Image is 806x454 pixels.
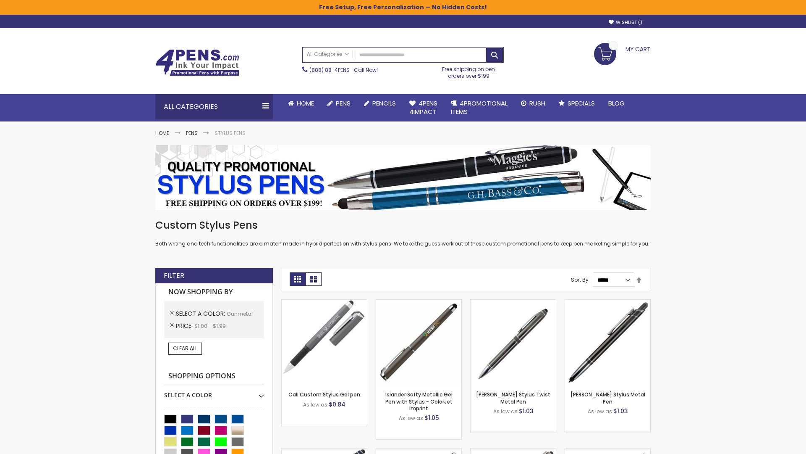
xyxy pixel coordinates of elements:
[424,414,439,422] span: $1.05
[155,145,651,210] img: Stylus Pens
[155,129,169,137] a: Home
[164,385,264,399] div: Select A Color
[529,99,545,108] span: Rush
[282,299,367,306] a: Cali Custom Stylus Gel pen-Gunmetal
[176,309,227,318] span: Select A Color
[173,345,197,352] span: Clear All
[608,99,625,108] span: Blog
[164,271,184,280] strong: Filter
[282,300,367,385] img: Cali Custom Stylus Gel pen-Gunmetal
[303,401,327,408] span: As low as
[164,283,264,301] strong: Now Shopping by
[571,276,589,283] label: Sort By
[357,94,403,113] a: Pencils
[227,310,253,317] span: Gunmetal
[307,51,349,58] span: All Categories
[376,300,461,385] img: Islander Softy Metallic Gel Pen with Stylus - ColorJet Imprint-Gunmetal
[399,414,423,422] span: As low as
[309,66,350,74] a: (888) 88-4PENS
[194,322,226,330] span: $1.00 - $1.99
[336,99,351,108] span: Pens
[155,94,273,119] div: All Categories
[385,391,453,412] a: Islander Softy Metallic Gel Pen with Stylus - ColorJet Imprint
[290,272,306,286] strong: Grid
[297,99,314,108] span: Home
[476,391,550,405] a: [PERSON_NAME] Stylus Twist Metal Pen
[609,19,642,26] a: Wishlist
[155,219,651,248] div: Both writing and tech functionalities are a match made in hybrid perfection with stylus pens. We ...
[309,66,378,74] span: - Call Now!
[376,299,461,306] a: Islander Softy Metallic Gel Pen with Stylus - ColorJet Imprint-Gunmetal
[552,94,602,113] a: Specials
[155,219,651,232] h1: Custom Stylus Pens
[451,99,508,116] span: 4PROMOTIONAL ITEMS
[613,407,628,415] span: $1.03
[471,300,556,385] img: Colter Stylus Twist Metal Pen-Gunmetal
[155,49,239,76] img: 4Pens Custom Pens and Promotional Products
[493,408,518,415] span: As low as
[164,367,264,385] strong: Shopping Options
[434,63,504,79] div: Free shipping on pen orders over $199
[514,94,552,113] a: Rush
[602,94,631,113] a: Blog
[565,299,650,306] a: Olson Stylus Metal Pen-Gunmetal
[215,129,246,137] strong: Stylus Pens
[186,129,198,137] a: Pens
[372,99,396,108] span: Pencils
[568,99,595,108] span: Specials
[403,94,444,121] a: 4Pens4impact
[303,48,353,61] a: All Categories
[519,407,534,415] span: $1.03
[409,99,437,116] span: 4Pens 4impact
[588,408,612,415] span: As low as
[288,391,360,398] a: Cali Custom Stylus Gel pen
[168,343,202,354] a: Clear All
[444,94,514,121] a: 4PROMOTIONALITEMS
[281,94,321,113] a: Home
[565,300,650,385] img: Olson Stylus Metal Pen-Gunmetal
[321,94,357,113] a: Pens
[176,322,194,330] span: Price
[570,391,645,405] a: [PERSON_NAME] Stylus Metal Pen
[471,299,556,306] a: Colter Stylus Twist Metal Pen-Gunmetal
[329,400,345,409] span: $0.84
